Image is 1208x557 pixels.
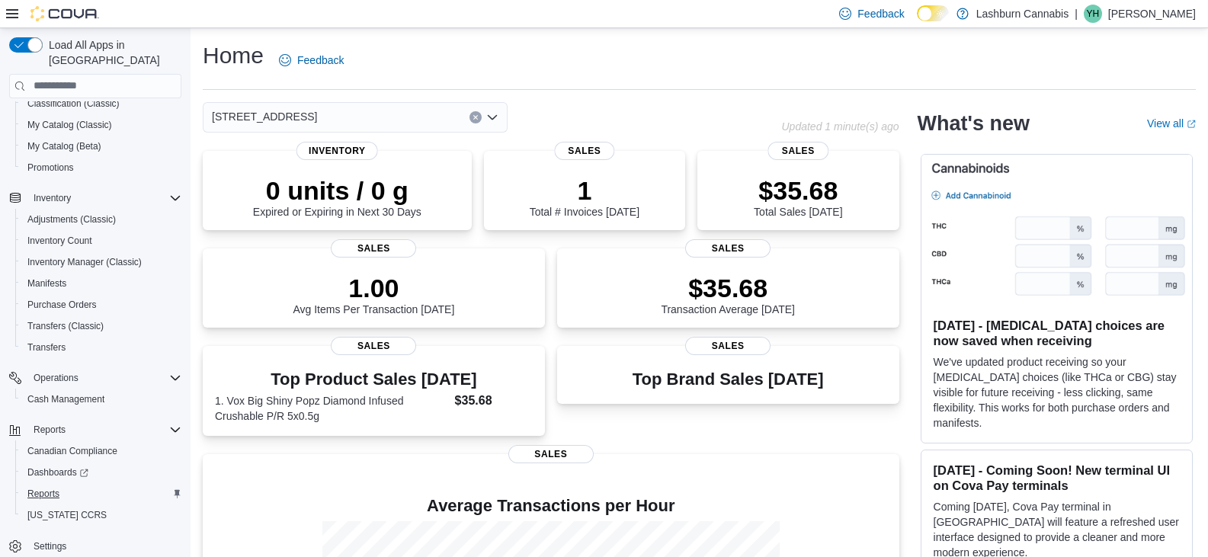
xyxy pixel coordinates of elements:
[212,107,317,126] span: [STREET_ADDRESS]
[469,111,482,123] button: Clear input
[15,157,187,178] button: Promotions
[1187,120,1196,129] svg: External link
[253,175,421,206] p: 0 units / 0 g
[21,485,181,503] span: Reports
[455,392,533,410] dd: $35.68
[215,370,533,389] h3: Top Product Sales [DATE]
[1087,5,1100,23] span: YH
[15,315,187,337] button: Transfers (Classic)
[27,509,107,521] span: [US_STATE] CCRS
[1075,5,1078,23] p: |
[21,506,181,524] span: Washington CCRS
[3,419,187,440] button: Reports
[27,98,120,110] span: Classification (Classic)
[15,136,187,157] button: My Catalog (Beta)
[21,158,80,177] a: Promotions
[331,337,416,355] span: Sales
[253,175,421,218] div: Expired or Expiring in Next 30 Days
[15,462,187,483] a: Dashboards
[34,540,66,552] span: Settings
[331,239,416,258] span: Sales
[21,338,72,357] a: Transfers
[934,463,1180,493] h3: [DATE] - Coming Soon! New terminal UI on Cova Pay terminals
[486,111,498,123] button: Open list of options
[27,341,66,354] span: Transfers
[21,210,122,229] a: Adjustments (Classic)
[27,320,104,332] span: Transfers (Classic)
[661,273,795,315] div: Transaction Average [DATE]
[21,338,181,357] span: Transfers
[27,189,77,207] button: Inventory
[21,485,66,503] a: Reports
[15,294,187,315] button: Purchase Orders
[15,504,187,526] button: [US_STATE] CCRS
[21,296,181,314] span: Purchase Orders
[21,442,181,460] span: Canadian Compliance
[215,497,887,515] h4: Average Transactions per Hour
[27,235,92,247] span: Inventory Count
[934,354,1180,431] p: We've updated product receiving so your [MEDICAL_DATA] choices (like THCa or CBG) stay visible fo...
[918,111,1030,136] h2: What's new
[27,537,72,555] a: Settings
[768,142,828,160] span: Sales
[27,488,59,500] span: Reports
[21,463,181,482] span: Dashboards
[21,210,181,229] span: Adjustments (Classic)
[21,317,110,335] a: Transfers (Classic)
[3,187,187,209] button: Inventory
[661,273,795,303] p: $35.68
[43,37,181,68] span: Load All Apps in [GEOGRAPHIC_DATA]
[215,393,449,424] dt: 1. Vox Big Shiny Popz Diamond Infused Crushable P/R 5x0.5g
[27,299,97,311] span: Purchase Orders
[296,142,378,160] span: Inventory
[554,142,614,160] span: Sales
[917,5,949,21] input: Dark Mode
[21,116,118,134] a: My Catalog (Classic)
[34,192,71,204] span: Inventory
[21,506,113,524] a: [US_STATE] CCRS
[934,318,1180,348] h3: [DATE] - [MEDICAL_DATA] choices are now saved when receiving
[15,230,187,251] button: Inventory Count
[21,232,181,250] span: Inventory Count
[27,466,88,479] span: Dashboards
[27,421,72,439] button: Reports
[633,370,824,389] h3: Top Brand Sales [DATE]
[1108,5,1196,23] p: [PERSON_NAME]
[34,424,66,436] span: Reports
[1147,117,1196,130] a: View allExternal link
[754,175,842,206] p: $35.68
[30,6,99,21] img: Cova
[27,536,181,555] span: Settings
[21,463,95,482] a: Dashboards
[21,274,72,293] a: Manifests
[21,274,181,293] span: Manifests
[976,5,1069,23] p: Lashburn Cannabis
[781,120,899,133] p: Updated 1 minute(s) ago
[15,251,187,273] button: Inventory Manager (Classic)
[15,483,187,504] button: Reports
[21,296,103,314] a: Purchase Orders
[21,442,123,460] a: Canadian Compliance
[508,445,594,463] span: Sales
[27,213,116,226] span: Adjustments (Classic)
[21,94,181,113] span: Classification (Classic)
[27,445,117,457] span: Canadian Compliance
[27,119,112,131] span: My Catalog (Classic)
[685,239,771,258] span: Sales
[27,277,66,290] span: Manifests
[27,162,74,174] span: Promotions
[21,137,107,155] a: My Catalog (Beta)
[34,372,79,384] span: Operations
[754,175,842,218] div: Total Sales [DATE]
[21,94,126,113] a: Classification (Classic)
[21,253,181,271] span: Inventory Manager (Classic)
[3,535,187,557] button: Settings
[293,273,454,303] p: 1.00
[27,393,104,405] span: Cash Management
[1084,5,1102,23] div: Yuntae Han
[21,137,181,155] span: My Catalog (Beta)
[15,93,187,114] button: Classification (Classic)
[917,21,918,22] span: Dark Mode
[203,40,264,71] h1: Home
[857,6,904,21] span: Feedback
